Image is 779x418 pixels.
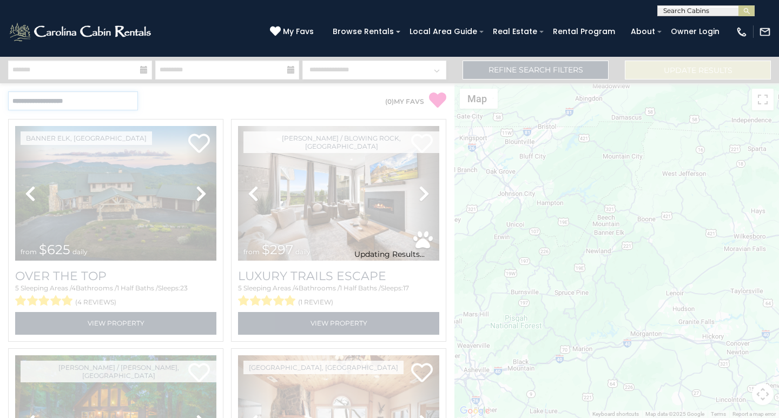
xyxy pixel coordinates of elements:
a: Rental Program [547,23,620,40]
a: My Favs [270,26,316,38]
span: My Favs [283,26,314,37]
img: phone-regular-white.png [736,26,748,38]
img: White-1-2.png [8,21,154,43]
a: Local Area Guide [404,23,483,40]
img: mail-regular-white.png [759,26,771,38]
a: Real Estate [487,23,543,40]
a: About [625,23,661,40]
a: Owner Login [665,23,725,40]
a: Browse Rentals [327,23,399,40]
